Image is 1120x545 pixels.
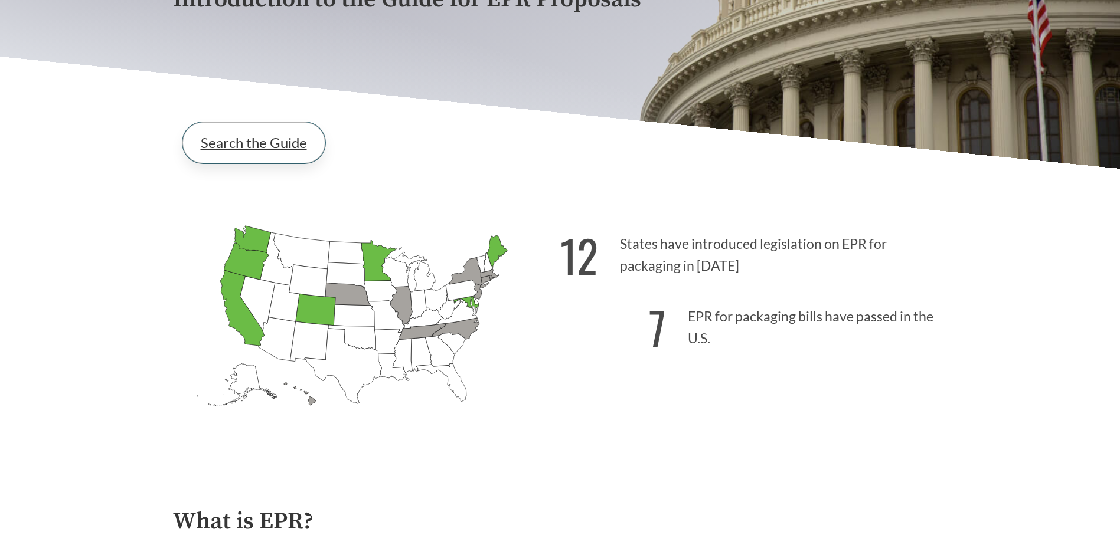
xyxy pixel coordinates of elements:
[173,508,948,535] h2: What is EPR?
[560,288,948,360] p: EPR for packaging bills have passed in the U.S.
[182,122,325,163] a: Search the Guide
[649,294,666,360] strong: 7
[560,215,948,288] p: States have introduced legislation on EPR for packaging in [DATE]
[560,222,598,288] strong: 12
